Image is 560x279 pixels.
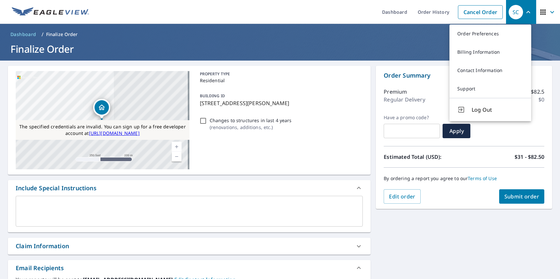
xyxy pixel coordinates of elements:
span: Submit order [504,193,539,200]
div: Claim Information [16,242,69,251]
a: Current Level 17, Zoom In [172,142,182,152]
p: PROPERTY TYPE [200,71,360,77]
p: [STREET_ADDRESS][PERSON_NAME] [200,99,360,107]
p: $0 [538,96,544,103]
div: Dropped pin, building 1, Residential property, 1111 E Cesar Chavez St Austin, TX 78702 [93,99,110,119]
p: Premium [384,88,407,96]
h1: Finalize Order [8,42,552,56]
div: Include Special Instructions [8,180,371,196]
button: Apply [443,124,470,138]
span: Edit order [389,193,415,200]
p: Changes to structures in last 4 years [210,117,292,124]
a: Contact Information [449,61,531,80]
a: Billing Information [449,43,531,61]
a: Current Level 17, Zoom Out [172,152,182,161]
p: $31 - $82.50 [515,153,544,161]
span: Dashboard [10,31,36,38]
div: SC [509,5,523,19]
div: The specified credentials are invalid. You can sign up for a free developer account at http://www... [16,120,189,140]
nav: breadcrumb [8,29,552,40]
p: Regular Delivery [384,96,425,103]
button: Edit order [384,189,421,204]
span: Apply [448,127,465,135]
p: By ordering a report you agree to our [384,176,544,181]
p: ( renovations, additions, etc. ) [210,124,292,131]
li: / [42,30,44,38]
button: Submit order [499,189,545,204]
div: Claim Information [8,238,371,254]
a: Order Preferences [449,25,531,43]
label: Have a promo code? [384,115,440,121]
a: Support [449,80,531,98]
span: Log Out [472,106,523,114]
button: Log Out [449,98,531,121]
p: Finalize Order [46,31,78,38]
p: BUILDING ID [200,93,225,99]
p: Estimated Total (USD): [384,153,464,161]
a: Terms of Use [468,175,497,181]
div: Include Special Instructions [16,184,96,193]
div: Email Recipients [16,264,64,272]
div: Email Recipients [8,260,371,276]
p: Order Summary [384,71,544,80]
a: [URL][DOMAIN_NAME] [89,130,140,136]
a: Cancel Order [458,5,503,19]
div: The specified credentials are invalid. You can sign up for a free developer account at [16,120,189,140]
p: Residential [200,77,360,84]
a: Dashboard [8,29,39,40]
img: EV Logo [12,7,89,17]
